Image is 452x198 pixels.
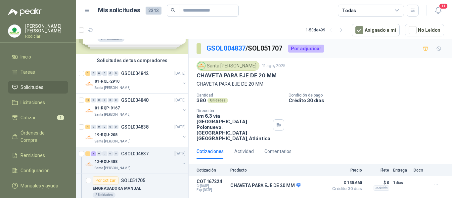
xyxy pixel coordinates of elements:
[21,68,35,76] span: Tareas
[113,151,118,156] div: 0
[85,151,90,156] div: 1
[230,168,325,173] p: Producto
[197,188,226,192] span: Exp: [DATE]
[21,182,58,189] span: Manuales y ayuda
[95,105,120,111] p: 01-RQP-9167
[108,71,113,76] div: 0
[93,192,115,198] div: 2 Unidades
[197,93,283,98] p: Cantidad
[85,71,90,76] div: 1
[8,179,68,192] a: Manuales y ayuda
[405,24,444,36] button: No Leídos
[85,150,187,171] a: 1 1 0 0 0 0 GSOL004837[DATE] Company Logo12-RQU-488Santa [PERSON_NAME]
[171,8,175,13] span: search
[85,107,93,115] img: Company Logo
[197,113,270,141] p: km 6.3 via [GEOGRAPHIC_DATA] Polonuevo. [GEOGRAPHIC_DATA] [GEOGRAPHIC_DATA] , Atlántico
[85,125,90,129] div: 4
[91,125,96,129] div: 0
[93,185,141,192] p: ENGRASADORA MANUAL
[8,127,68,146] a: Órdenes de Compra
[374,185,389,191] div: Incluido
[95,159,117,165] p: 12-RQU-488
[197,108,270,113] p: Dirección
[197,61,259,71] div: Santa [PERSON_NAME]
[108,125,113,129] div: 0
[206,43,283,54] p: / SOL051707
[95,78,119,85] p: 01-RQL-2910
[197,148,224,155] div: Cotizaciones
[329,187,362,191] span: Crédito 30 días
[198,62,205,69] img: Company Logo
[121,125,149,129] p: GSOL004838
[85,96,187,117] a: 10 0 0 0 0 0 GSOL004840[DATE] Company Logo01-RQP-9167Santa [PERSON_NAME]
[206,44,246,52] a: GSOL004837
[85,160,93,168] img: Company Logo
[85,134,93,141] img: Company Logo
[121,71,149,76] p: GSOL004842
[174,124,186,130] p: [DATE]
[234,148,254,155] div: Actividad
[25,24,68,33] p: [PERSON_NAME] [PERSON_NAME]
[146,7,161,15] span: 2313
[85,80,93,88] img: Company Logo
[262,63,286,69] p: 11 ago, 2025
[197,72,277,79] p: CHAVETA PARA EJE DE 20 MM
[95,112,130,117] p: Santa [PERSON_NAME]
[95,166,130,171] p: Santa [PERSON_NAME]
[91,98,96,102] div: 0
[21,99,45,106] span: Licitaciones
[230,183,300,189] p: CHAVETA PARA EJE DE 20 MM
[57,115,64,120] span: 1
[102,71,107,76] div: 0
[113,98,118,102] div: 0
[8,111,68,124] a: Cotizar1
[197,98,206,103] p: 380
[8,164,68,177] a: Configuración
[113,71,118,76] div: 0
[21,53,31,60] span: Inicio
[98,6,140,15] h1: Mis solicitudes
[342,7,356,14] div: Todas
[102,151,107,156] div: 0
[25,34,68,38] p: Rodiclar
[85,69,187,91] a: 1 0 0 0 0 0 GSOL004842[DATE] Company Logo01-RQL-2910Santa [PERSON_NAME]
[8,66,68,78] a: Tareas
[91,71,96,76] div: 0
[174,97,186,103] p: [DATE]
[197,184,226,188] span: C: [DATE]
[21,152,45,159] span: Remisiones
[414,168,427,173] p: Docs
[306,25,346,35] div: 1 - 50 de 499
[97,125,102,129] div: 0
[21,114,36,121] span: Cotizar
[197,80,444,88] p: CHAVETA PARA EJE DE 20 MM
[8,25,21,37] img: Company Logo
[93,177,118,184] div: Por cotizar
[97,98,102,102] div: 0
[439,3,448,9] span: 11
[121,98,149,102] p: GSOL004840
[21,167,50,174] span: Configuración
[366,168,389,173] p: Flete
[197,168,226,173] p: Cotización
[95,132,117,138] p: 19-RQU-208
[97,71,102,76] div: 0
[97,151,102,156] div: 0
[76,54,188,67] div: Solicitudes de tus compradores
[21,84,43,91] span: Solicitudes
[8,96,68,109] a: Licitaciones
[113,125,118,129] div: 0
[8,81,68,94] a: Solicitudes
[8,51,68,63] a: Inicio
[8,8,42,16] img: Logo peakr
[91,151,96,156] div: 1
[264,148,292,155] div: Comentarios
[289,98,449,103] p: Crédito 30 días
[8,149,68,162] a: Remisiones
[329,168,362,173] p: Precio
[102,125,107,129] div: 0
[108,151,113,156] div: 0
[121,178,145,183] p: SOL051705
[289,93,449,98] p: Condición de pago
[85,98,90,102] div: 10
